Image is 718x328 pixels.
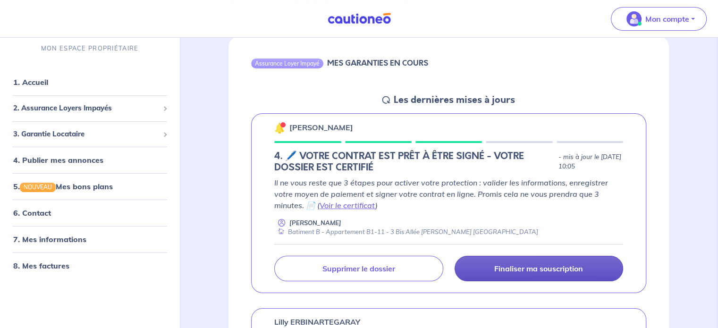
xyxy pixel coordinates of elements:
p: Mon compte [645,13,689,25]
img: illu_account_valid_menu.svg [626,11,642,26]
div: Batiment B - Appartement B1-11 - 3 Bis Allée [PERSON_NAME] [GEOGRAPHIC_DATA] [274,227,538,236]
div: 7. Mes informations [4,230,176,249]
a: 5.NOUVEAUMes bons plans [13,182,113,192]
div: 4. Publier mes annonces [4,151,176,170]
a: Voir le certificat [320,201,375,210]
p: Lilly ERBINARTEGARAY [274,316,360,328]
div: 8. Mes factures [4,257,176,276]
h5: 4. 🖊️ VOTRE CONTRAT EST PRÊT À ÊTRE SIGNÉ - VOTRE DOSSIER EST CERTIFIÉ [274,151,555,173]
span: 3. Garantie Locataire [13,129,159,140]
a: Finaliser ma souscription [455,256,623,281]
p: [PERSON_NAME] [289,122,353,133]
a: 4. Publier mes annonces [13,156,103,165]
a: 7. Mes informations [13,235,86,244]
div: 3. Garantie Locataire [4,125,176,143]
img: Cautioneo [324,13,395,25]
div: 1. Accueil [4,73,176,92]
p: Il ne vous reste que 3 étapes pour activer votre protection : valider les informations, enregistr... [274,177,623,211]
div: Assurance Loyer Impayé [251,59,323,68]
h6: MES GARANTIES EN COURS [327,59,428,67]
div: 2. Assurance Loyers Impayés [4,100,176,118]
button: illu_account_valid_menu.svgMon compte [611,7,707,31]
a: 8. Mes factures [13,261,69,271]
span: 2. Assurance Loyers Impayés [13,103,159,114]
p: Supprimer le dossier [322,264,395,273]
div: 6. Contact [4,204,176,223]
img: 🔔 [274,122,286,134]
div: state: CONTRACT-INFO-IN-PROGRESS, Context: NEW,CHOOSE-CERTIFICATE,ALONE,LESSOR-DOCUMENTS [274,151,623,173]
a: Supprimer le dossier [274,256,443,281]
p: MON ESPACE PROPRIÉTAIRE [41,44,138,53]
a: 1. Accueil [13,78,48,87]
p: Finaliser ma souscription [494,264,583,273]
div: 5.NOUVEAUMes bons plans [4,177,176,196]
p: [PERSON_NAME] [289,219,341,227]
h5: Les dernières mises à jours [394,94,515,106]
a: 6. Contact [13,209,51,218]
p: - mis à jour le [DATE] 10:05 [558,152,623,171]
